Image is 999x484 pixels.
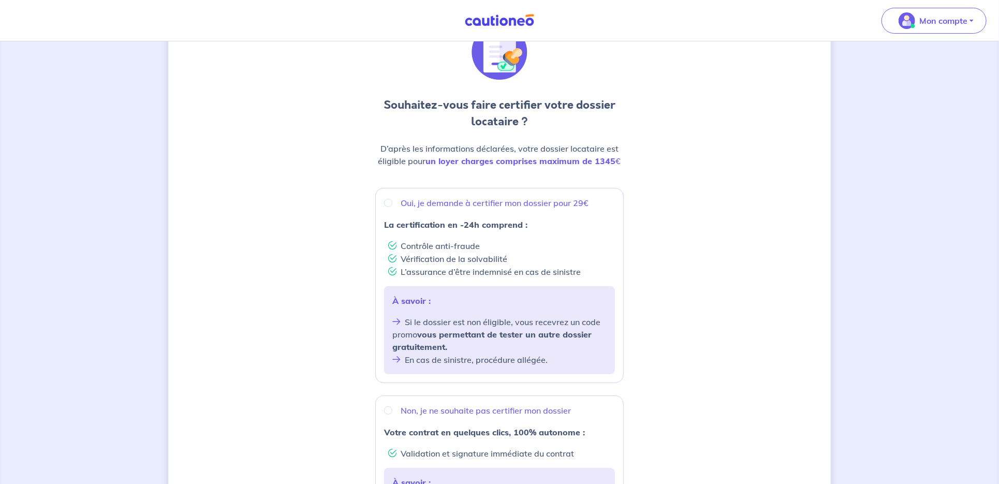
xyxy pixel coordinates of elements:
[401,197,589,209] p: Oui, je demande à certifier mon dossier pour 29€
[426,156,621,166] em: €
[899,12,915,29] img: illu_account_valid_menu.svg
[384,427,585,437] strong: Votre contrat en quelques clics, 100% autonome :
[388,239,615,252] li: Contrôle anti-fraude
[375,142,624,167] p: D’après les informations déclarées, votre dossier locataire est éligible pour
[426,156,616,166] strong: un loyer charges comprises maximum de 1345
[388,447,615,460] li: Validation et signature immédiate du contrat
[461,14,538,27] img: Cautioneo
[388,265,615,278] li: L’assurance d’être indemnisé en cas de sinistre
[392,353,607,366] li: En cas de sinistre, procédure allégée.
[392,315,607,353] li: Si le dossier est non éligible, vous recevrez un code promo
[388,252,615,265] li: Vérification de la solvabilité
[882,8,987,34] button: illu_account_valid_menu.svgMon compte
[919,14,967,27] p: Mon compte
[392,296,431,306] strong: À savoir :
[472,24,527,80] img: illu_document_valid.svg
[401,404,571,417] p: Non, je ne souhaite pas certifier mon dossier
[392,329,592,352] strong: vous permettant de tester un autre dossier gratuitement.
[384,219,527,230] strong: La certification en -24h comprend :
[375,97,624,130] h3: Souhaitez-vous faire certifier votre dossier locataire ?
